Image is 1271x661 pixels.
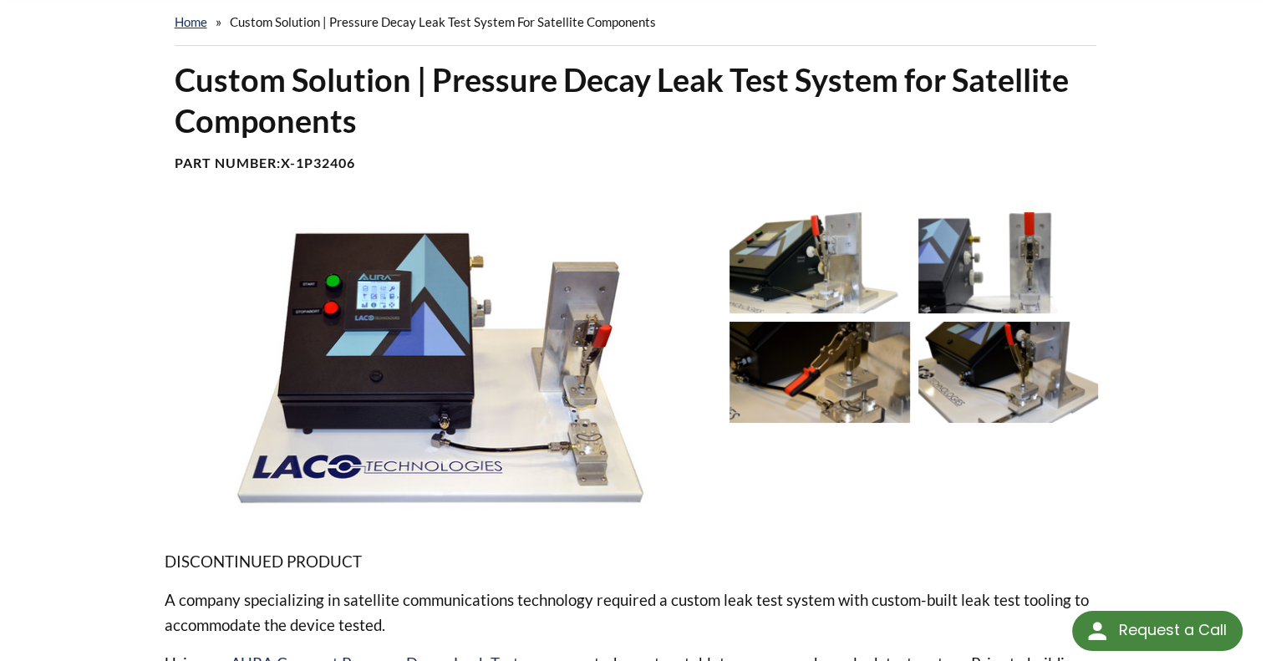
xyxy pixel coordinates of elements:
p: DISCONTINUED PRODUCT [165,549,1107,574]
img: Pressure Decay Leak Test System with custom tooling, test port close-up [918,322,1099,423]
p: A company specializing in satellite communications technology required a custom leak test system ... [165,587,1107,638]
img: Pressure Decay Leak Test System with custom tooling, test port open [730,322,910,423]
img: Pressure Decay Leak Test System with custom tooling, front view [165,212,717,522]
div: Request a Call [1118,611,1226,649]
h4: Part Number: [175,155,1097,172]
div: Request a Call [1072,611,1243,651]
img: round button [1084,618,1111,644]
img: Pressure Decay Leak Test System with custom tooling, front view close-up [918,212,1099,313]
a: home [175,14,207,29]
span: Custom Solution | Pressure Decay Leak Test System for Satellite Components [230,14,656,29]
h1: Custom Solution | Pressure Decay Leak Test System for Satellite Components [175,59,1097,142]
b: X-1P32406 [281,155,355,170]
img: Pressure Decay Leak Test System with custom tooling, test port close-up [730,212,910,313]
